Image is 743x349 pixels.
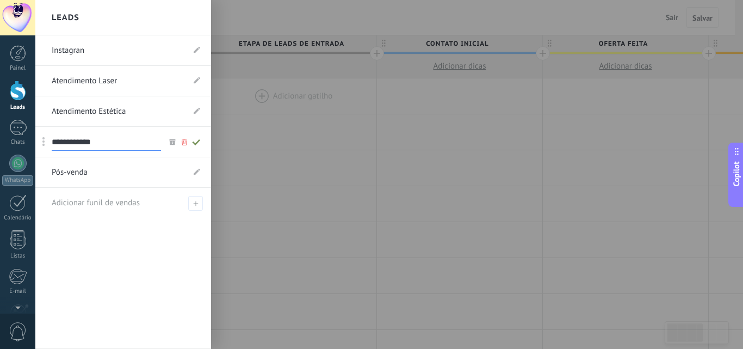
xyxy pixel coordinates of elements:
[2,139,34,146] div: Chats
[731,161,742,186] span: Copilot
[2,104,34,111] div: Leads
[52,157,184,188] a: Pós-venda
[188,196,203,211] span: Adicionar funil de vendas
[52,96,184,127] a: Atendimento Estética
[2,253,34,260] div: Listas
[2,65,34,72] div: Painel
[2,215,34,222] div: Calendário
[52,198,140,208] span: Adicionar funil de vendas
[52,35,184,66] a: Instagran
[2,288,34,295] div: E-mail
[52,1,79,35] h2: Leads
[52,66,184,96] a: Atendimento Laser
[2,175,33,186] div: WhatsApp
